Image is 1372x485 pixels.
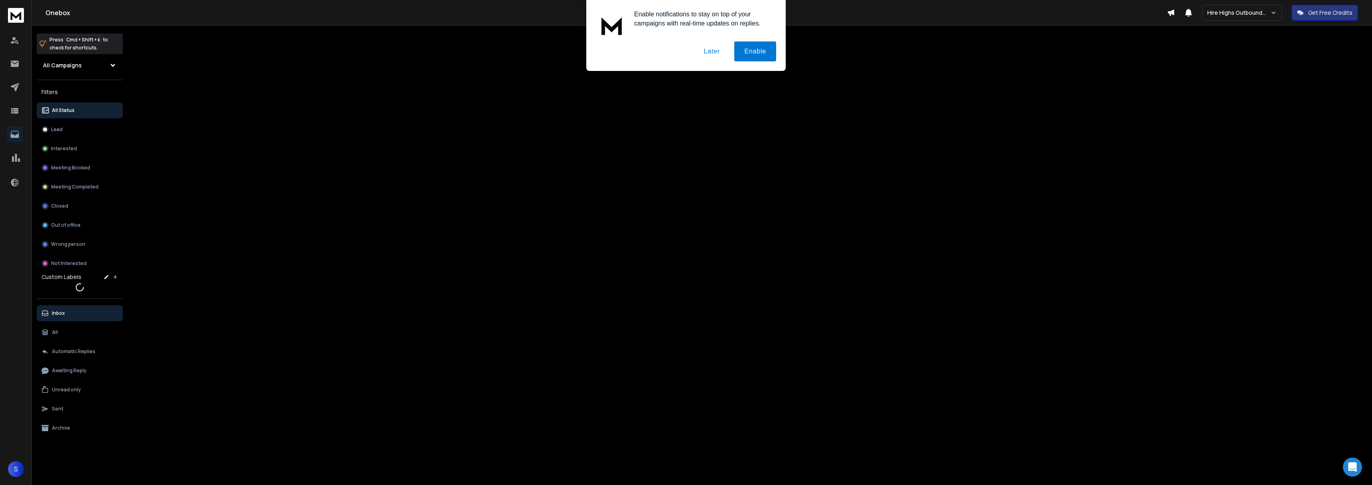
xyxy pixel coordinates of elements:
button: Inbox [37,305,123,321]
img: notification icon [596,10,628,41]
button: Out of office [37,217,123,233]
p: All Status [52,107,75,114]
p: Not Interested [51,260,87,267]
p: Closed [51,203,68,209]
button: Closed [37,198,123,214]
p: Archive [52,425,70,431]
p: Automatic Replies [52,348,95,355]
button: Meeting Completed [37,179,123,195]
p: Interested [51,145,77,152]
button: Unread only [37,382,123,398]
button: Wrong person [37,236,123,252]
button: S [8,461,24,477]
div: Enable notifications to stay on top of your campaigns with real-time updates on replies. [628,10,776,28]
button: Archive [37,420,123,436]
p: Unread only [52,387,81,393]
h3: Filters [37,86,123,98]
button: Meeting Booked [37,160,123,176]
p: Awaiting Reply [52,367,87,374]
p: Sent [52,406,63,412]
button: Interested [37,141,123,157]
button: Sent [37,401,123,417]
button: Awaiting Reply [37,363,123,379]
p: Inbox [52,310,65,316]
button: Enable [734,41,776,61]
p: Meeting Booked [51,165,90,171]
p: Out of office [51,222,81,228]
button: Not Interested [37,255,123,271]
button: All [37,324,123,340]
p: Wrong person [51,241,85,247]
div: Open Intercom Messenger [1343,458,1362,477]
p: All [52,329,58,336]
button: Automatic Replies [37,344,123,359]
p: Lead [51,126,63,133]
button: Lead [37,122,123,137]
button: Later [694,41,729,61]
p: Meeting Completed [51,184,99,190]
button: All Status [37,102,123,118]
h3: Custom Labels [41,273,81,281]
